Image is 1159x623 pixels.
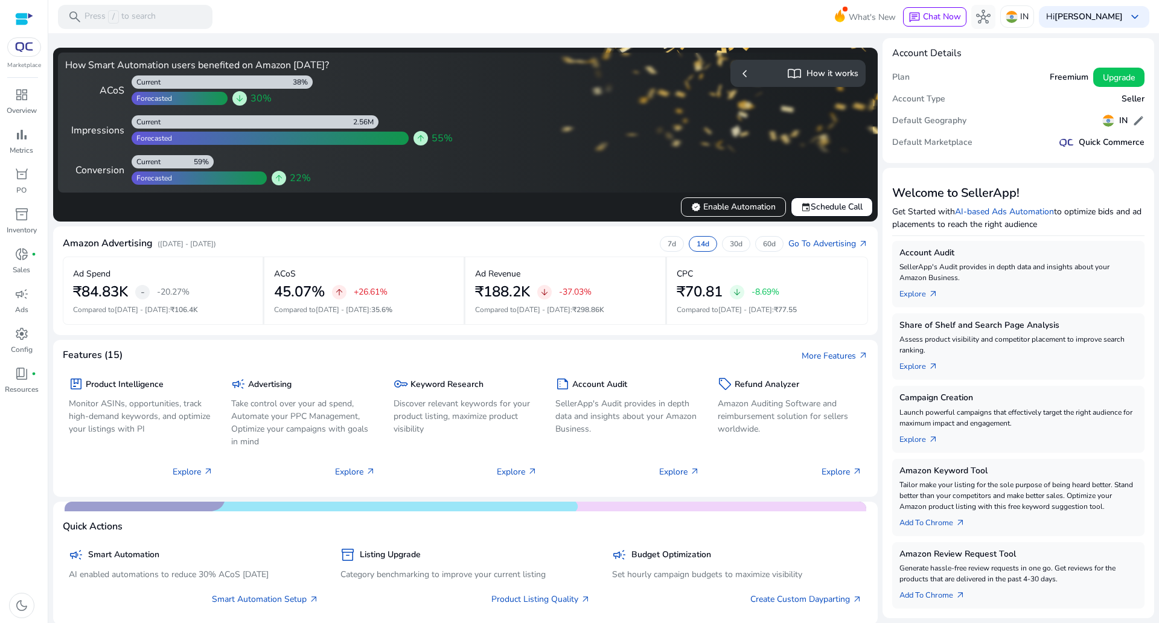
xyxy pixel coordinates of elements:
span: sell [718,377,732,391]
p: Compared to : [677,304,858,315]
div: ACoS [65,83,124,98]
a: Smart Automation Setup [212,593,319,605]
span: search [68,10,82,24]
h5: Share of Shelf and Search Page Analysis [899,321,1137,331]
h4: Features (15) [63,350,123,361]
span: keyboard_arrow_down [1128,10,1142,24]
p: Generate hassle-free review requests in one go. Get reviews for the products that are delivered i... [899,563,1137,584]
div: 38% [293,77,313,87]
button: Upgrade [1093,68,1145,87]
p: Compared to : [274,304,455,315]
p: IN [1020,6,1029,27]
h2: ₹188.2K [475,283,530,301]
a: Explorearrow_outward [899,283,948,300]
span: arrow_outward [528,467,537,476]
h5: Campaign Creation [899,393,1137,403]
div: Forecasted [132,94,172,103]
span: [DATE] - [DATE] [316,305,369,315]
h5: Budget Optimization [631,550,711,560]
h5: How it works [806,69,858,79]
span: fiber_manual_record [31,252,36,257]
span: event [801,202,811,212]
span: inventory_2 [14,207,29,222]
h2: ₹84.83K [73,283,128,301]
button: eventSchedule Call [791,197,873,217]
span: import_contacts [787,66,802,81]
h5: Advertising [248,380,292,390]
p: Press to search [85,10,156,24]
span: arrow_upward [416,133,426,143]
span: orders [14,167,29,182]
span: chevron_left [738,66,752,81]
span: dark_mode [14,598,29,613]
span: 22% [290,171,311,185]
p: -37.03% [559,288,592,296]
span: fiber_manual_record [31,371,36,376]
img: QC-logo.svg [13,42,35,52]
h3: Welcome to SellerApp! [892,186,1145,200]
span: key [394,377,408,391]
p: +26.61% [354,288,388,296]
span: arrow_outward [203,467,213,476]
span: Upgrade [1103,71,1135,84]
h4: Amazon Advertising [63,238,153,249]
p: Hi [1046,13,1123,21]
h5: Product Intelligence [86,380,164,390]
span: arrow_outward [581,595,590,604]
a: More Featuresarrow_outward [802,350,868,362]
span: arrow_outward [366,467,375,476]
span: verified [691,202,701,212]
h5: Listing Upgrade [360,550,421,560]
h5: Quick Commerce [1079,138,1145,148]
p: Ads [15,304,28,315]
button: hub [971,5,995,29]
p: Set hourly campaign budgets to maximize visibility [612,568,862,581]
div: 2.56M [353,117,378,127]
span: arrow_outward [858,239,868,249]
h5: Plan [892,72,910,83]
span: What's New [849,7,896,28]
p: Tailor make your listing for the sole purpose of being heard better. Stand better than your compe... [899,479,1137,512]
span: campaign [14,287,29,301]
p: 30d [730,239,742,249]
a: Product Listing Quality [491,593,590,605]
h5: Account Audit [572,380,627,390]
h5: Default Marketplace [892,138,972,148]
p: 60d [763,239,776,249]
a: AI-based Ads Automation [955,206,1054,217]
p: AI enabled automations to reduce 30% ACoS [DATE] [69,568,319,581]
h2: ₹70.81 [677,283,723,301]
p: Config [11,344,33,355]
p: Discover relevant keywords for your product listing, maximize product visibility [394,397,538,435]
span: arrow_outward [928,435,938,444]
span: 35.6% [371,305,392,315]
div: 59% [194,157,214,167]
p: Get Started with to optimize bids and ad placements to reach the right audience [892,205,1145,231]
span: - [141,285,145,299]
h5: Refund Analyzer [735,380,799,390]
p: Explore [173,465,213,478]
p: 7d [668,239,676,249]
p: 14d [697,239,709,249]
p: Resources [5,384,39,395]
p: Category benchmarking to improve your current listing [340,568,590,581]
button: verifiedEnable Automation [681,197,786,217]
p: Overview [7,105,37,116]
span: hub [976,10,991,24]
h5: Freemium [1050,72,1088,83]
div: Forecasted [132,133,172,143]
p: Launch powerful campaigns that effectively target the right audience for maximum impact and engag... [899,407,1137,429]
h4: Quick Actions [63,521,123,532]
p: Compared to : [475,304,656,315]
img: QC-logo.svg [1059,139,1074,147]
span: arrow_upward [274,173,284,183]
p: Monitor ASINs, opportunities, track high-demand keywords, and optimize your listings with PI [69,397,213,435]
p: Inventory [7,225,37,235]
button: chatChat Now [903,7,966,27]
h5: Amazon Keyword Tool [899,466,1137,476]
span: [DATE] - [DATE] [718,305,772,315]
div: Forecasted [132,173,172,183]
a: Add To Chrome [899,512,975,529]
span: [DATE] - [DATE] [517,305,570,315]
span: arrow_downward [732,287,742,297]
